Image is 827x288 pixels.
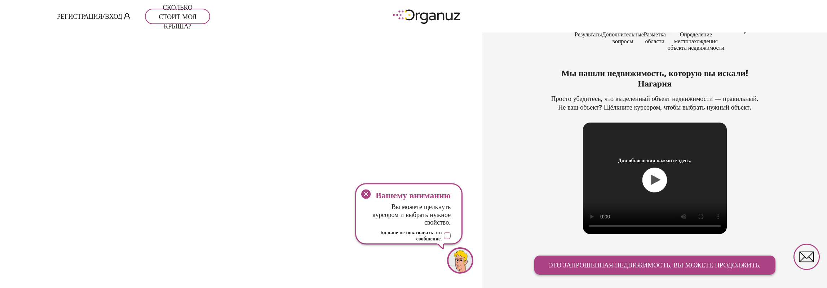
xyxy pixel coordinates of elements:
[638,77,672,89] font: Нагария
[551,94,759,103] font: Просто убедитесь, что выделенный объект недвижимости — правильный.
[57,12,122,21] font: Регистрация/Вход
[644,30,666,45] font: Разметка области
[159,3,196,30] font: Сколько стоит моя крыша?
[380,229,442,242] font: Больше не показывать это сообщение.
[549,261,761,269] font: Это запрошенная недвижимость, вы можете продолжить.
[575,30,602,38] font: Результаты
[668,30,724,52] font: Определение местонахождения объекта недвижимости
[561,67,748,79] font: Мы нашли недвижимость, которую вы искали!
[376,189,451,201] font: Вашему вниманию
[372,202,451,226] font: Вы можете щелкнуть курсором и выбрать нужное свойство.
[57,12,131,21] button: Регистрация/Вход
[602,30,644,45] font: Дополнительные вопросы
[388,6,467,26] img: логотип
[618,157,691,164] font: Для объяснения нажмите здесь.
[558,103,751,111] font: Не ваш объект? Щёлкните курсором, чтобы выбрать нужный объект.
[534,256,775,275] button: Это запрошенная недвижимость, вы можете продолжить.
[145,9,210,24] button: Сколько стоит моя крыша?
